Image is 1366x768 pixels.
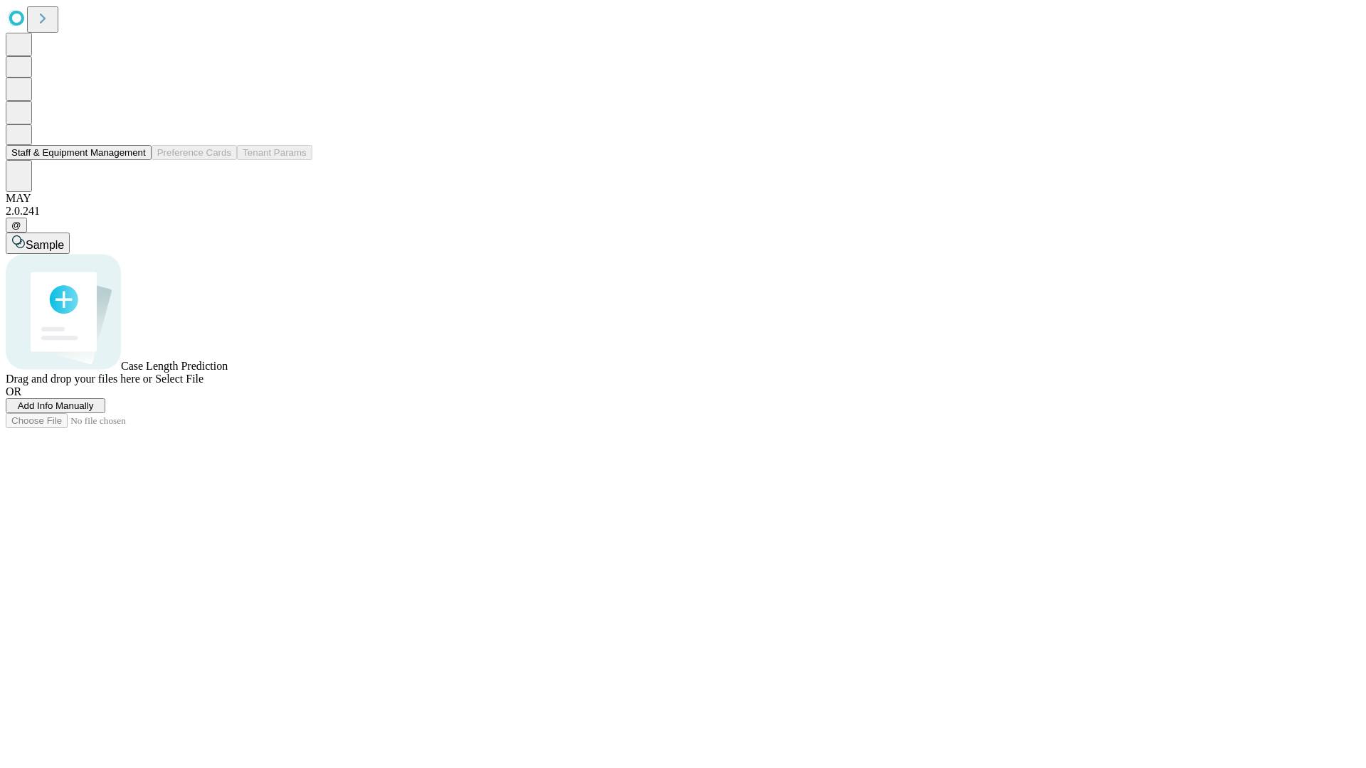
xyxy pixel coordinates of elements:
span: OR [6,385,21,398]
div: 2.0.241 [6,205,1360,218]
button: @ [6,218,27,233]
button: Preference Cards [152,145,237,160]
span: Drag and drop your files here or [6,373,152,385]
span: Sample [26,239,64,251]
button: Add Info Manually [6,398,105,413]
span: Case Length Prediction [121,360,228,372]
button: Tenant Params [237,145,312,160]
span: Select File [155,373,203,385]
div: MAY [6,192,1360,205]
button: Staff & Equipment Management [6,145,152,160]
button: Sample [6,233,70,254]
span: Add Info Manually [18,400,94,411]
span: @ [11,220,21,230]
